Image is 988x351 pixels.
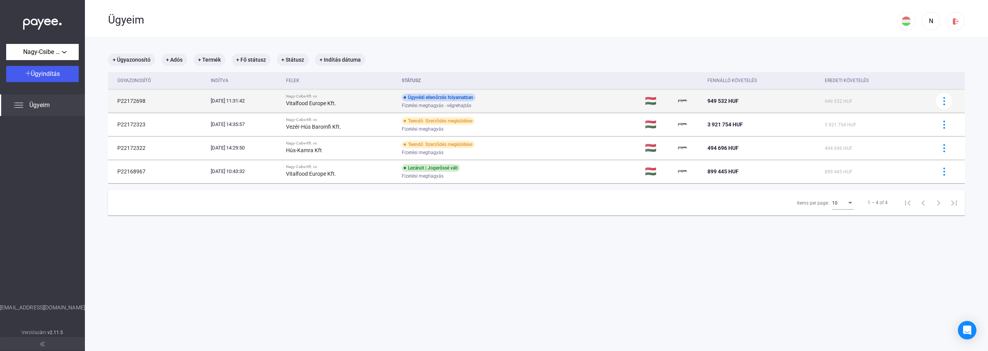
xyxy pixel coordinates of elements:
[286,76,299,85] div: Felek
[936,163,952,180] button: more-blue
[825,122,856,128] span: 3 921 754 HUF
[47,330,63,335] strong: v2.11.5
[868,198,888,207] div: 1 – 4 of 4
[315,54,365,66] mat-chip: + Indítás dátuma
[211,76,228,85] div: Indítva
[211,97,280,105] div: [DATE] 11:31:42
[707,145,739,151] span: 494 696 HUF
[6,66,79,82] button: Ügyindítás
[642,160,675,183] td: 🇭🇺
[707,76,757,85] div: Fennálló követelés
[678,96,687,106] img: payee-logo
[832,198,854,207] mat-select: Items per page:
[108,160,208,183] td: P22168967
[286,171,336,177] strong: Vitalfood Europe Kft.
[952,17,960,25] img: logout-red
[936,116,952,133] button: more-blue
[193,54,225,66] mat-chip: + Termék
[14,101,23,110] img: list.svg
[108,113,208,136] td: P22172323
[825,76,926,85] div: Eredeti követelés
[958,321,976,339] div: Open Intercom Messenger
[211,76,280,85] div: Indítva
[402,117,475,125] div: Teendő: Szerződés megküldése
[286,147,322,153] strong: Hús-Kamra Kft
[399,72,642,89] th: Státusz
[402,124,443,134] span: Fizetési meghagyás
[940,144,948,152] img: more-blue
[40,342,45,346] img: arrow-double-left-grey.svg
[211,168,280,175] div: [DATE] 10:43:32
[286,141,395,146] div: Nagy-Csibe Kft. vs
[23,47,62,57] span: Nagy-Csibe Kft.
[678,143,687,153] img: payee-logo
[642,89,675,113] td: 🇭🇺
[402,148,443,157] span: Fizetési meghagyás
[23,14,62,30] img: white-payee-white-dot.svg
[25,71,31,76] img: plus-white.svg
[936,93,952,109] button: more-blue
[940,97,948,105] img: more-blue
[915,195,931,210] button: Previous page
[286,124,341,130] strong: Vezér-Hús Baromfi Kft.
[900,195,915,210] button: First page
[402,101,471,110] span: Fizetési meghagyás - végrehajtás
[797,198,829,208] div: Items per page:
[286,118,395,122] div: Nagy-Csibe Kft. vs
[707,121,743,128] span: 3 921 754 HUF
[946,12,965,30] button: logout-red
[211,144,280,152] div: [DATE] 14:29:50
[108,136,208,160] td: P22172322
[931,195,946,210] button: Next page
[946,195,962,210] button: Last page
[707,98,739,104] span: 949 532 HUF
[161,54,187,66] mat-chip: + Adós
[277,54,309,66] mat-chip: + Státusz
[707,76,819,85] div: Fennálló követelés
[678,167,687,176] img: payee-logo
[936,140,952,156] button: more-blue
[108,89,208,113] td: P22172698
[286,100,336,106] strong: Vitalfood Europe Kft.
[940,121,948,129] img: more-blue
[825,169,853,175] span: 899 445 HUF
[642,136,675,160] td: 🇭🇺
[108,54,155,66] mat-chip: + Ügyazonosító
[402,171,443,181] span: Fizetési meghagyás
[117,76,205,85] div: Ügyazonosító
[402,164,460,172] div: Lezárult | Jogerőssé vált
[897,12,915,30] button: HU
[6,44,79,60] button: Nagy-Csibe Kft.
[707,168,739,175] span: 899 445 HUF
[286,165,395,169] div: Nagy-Csibe Kft. vs
[924,17,937,26] div: N
[286,76,395,85] div: Felek
[825,146,853,151] span: 494 696 HUF
[678,120,687,129] img: payee-logo
[232,54,271,66] mat-chip: + Fő státusz
[902,17,911,26] img: HU
[940,168,948,176] img: more-blue
[825,76,869,85] div: Eredeti követelés
[117,76,151,85] div: Ügyazonosító
[832,200,837,206] span: 10
[922,12,940,30] button: N
[31,70,60,77] span: Ügyindítás
[211,121,280,128] div: [DATE] 14:35:57
[29,101,50,110] span: Ügyeim
[642,113,675,136] td: 🇭🇺
[825,99,853,104] span: 949 532 HUF
[402,141,475,148] div: Teendő: Szerződés megküldése
[108,13,897,27] div: Ügyeim
[286,94,395,99] div: Nagy-Csibe Kft. vs
[402,94,475,101] div: Ügyvédi ellenőrzés folyamatban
